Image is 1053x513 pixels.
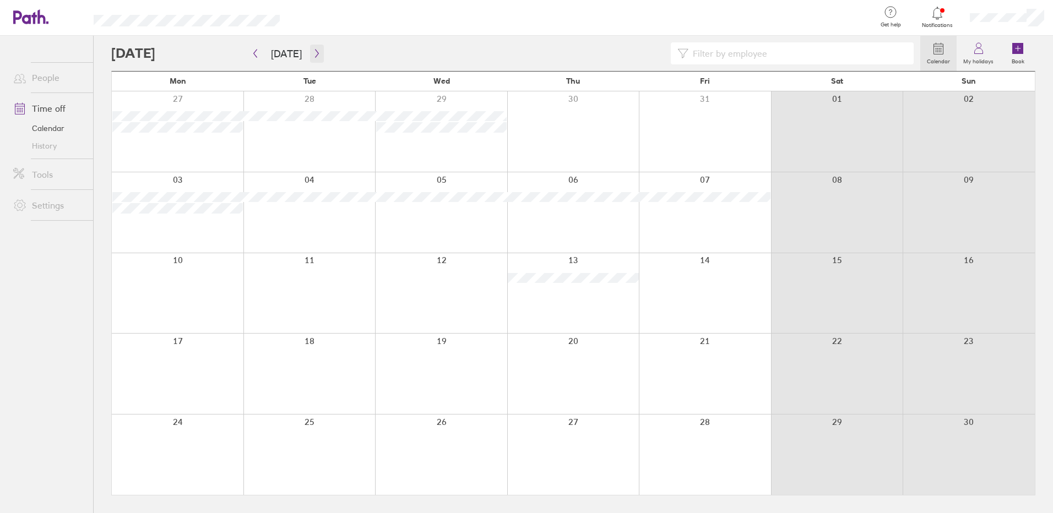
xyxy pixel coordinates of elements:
[262,45,311,63] button: [DATE]
[920,22,956,29] span: Notifications
[433,77,450,85] span: Wed
[920,55,957,65] label: Calendar
[700,77,710,85] span: Fri
[1000,36,1035,71] a: Book
[920,36,957,71] a: Calendar
[831,77,843,85] span: Sat
[1005,55,1031,65] label: Book
[303,77,316,85] span: Tue
[4,119,93,137] a: Calendar
[4,194,93,216] a: Settings
[4,137,93,155] a: History
[4,163,93,185] a: Tools
[4,97,93,119] a: Time off
[566,77,580,85] span: Thu
[170,77,186,85] span: Mon
[873,21,909,28] span: Get help
[4,67,93,89] a: People
[920,6,956,29] a: Notifications
[957,55,1000,65] label: My holidays
[688,43,907,64] input: Filter by employee
[957,36,1000,71] a: My holidays
[962,77,976,85] span: Sun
